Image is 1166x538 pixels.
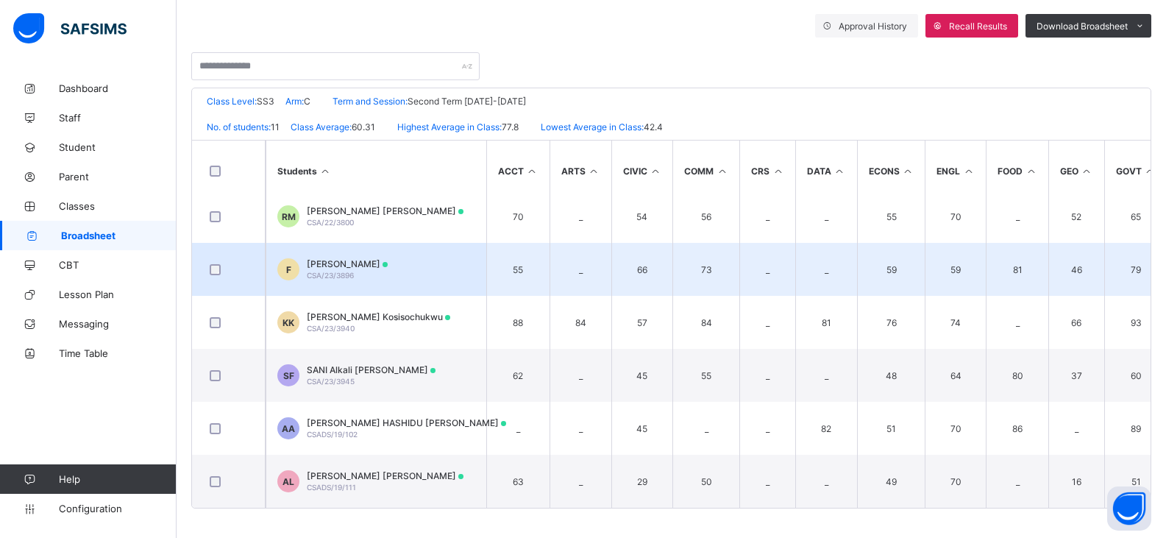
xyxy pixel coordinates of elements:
td: 64 [925,349,986,402]
td: _ [795,243,857,296]
span: Recall Results [949,21,1007,32]
td: 48 [857,349,925,402]
td: 55 [672,349,739,402]
span: Download Broadsheet [1037,21,1128,32]
i: Sort in Ascending Order [1144,166,1156,177]
td: _ [795,455,857,508]
span: Lowest Average in Class: [541,121,644,132]
td: 84 [550,296,611,349]
td: 63 [486,455,550,508]
td: 74 [925,296,986,349]
td: 57 [611,296,673,349]
td: _ [739,243,795,296]
td: _ [739,296,795,349]
span: Term and Session: [333,96,408,107]
span: CSA/23/3940 [307,324,355,333]
td: 59 [925,243,986,296]
td: _ [986,455,1048,508]
span: 11 [271,121,280,132]
td: _ [550,190,611,243]
i: Sort in Ascending Order [716,166,728,177]
i: Sort in Ascending Order [650,166,662,177]
td: 81 [795,296,857,349]
td: _ [986,190,1048,243]
span: AL [282,476,294,487]
span: Classes [59,200,177,212]
span: Class Level: [207,96,257,107]
span: CSA/23/3945 [307,377,355,386]
td: 86 [986,402,1048,455]
td: 82 [795,402,857,455]
td: 55 [857,190,925,243]
td: 59 [857,243,925,296]
span: Configuration [59,503,176,514]
span: Broadsheet [61,230,177,241]
td: _ [739,190,795,243]
td: 66 [611,243,673,296]
td: _ [550,402,611,455]
td: 70 [925,402,986,455]
td: 84 [672,296,739,349]
button: Open asap [1107,486,1151,531]
span: [PERSON_NAME] [307,258,388,269]
i: Sort in Ascending Order [1025,166,1037,177]
th: CRS [739,141,795,201]
td: 49 [857,455,925,508]
th: COMM [672,141,739,201]
span: Time Table [59,347,177,359]
span: No. of students: [207,121,271,132]
span: C [304,96,310,107]
td: _ [739,402,795,455]
td: 62 [486,349,550,402]
td: 70 [925,455,986,508]
span: [PERSON_NAME] [PERSON_NAME] [307,470,463,481]
th: FOOD [986,141,1048,201]
td: 80 [986,349,1048,402]
span: Help [59,473,176,485]
td: 45 [611,402,673,455]
th: DATA [795,141,857,201]
td: 52 [1048,190,1104,243]
td: _ [550,243,611,296]
i: Sort in Ascending Order [902,166,914,177]
span: CBT [59,259,177,271]
span: Parent [59,171,177,183]
span: Messaging [59,318,177,330]
td: _ [1048,402,1104,455]
th: ARTS [550,141,611,201]
td: 29 [611,455,673,508]
span: 42.4 [644,121,663,132]
i: Sort in Ascending Order [588,166,600,177]
td: 45 [611,349,673,402]
td: 54 [611,190,673,243]
td: _ [739,349,795,402]
td: _ [795,190,857,243]
td: _ [672,402,739,455]
span: CSADS/19/102 [307,430,358,439]
span: CSA/23/3896 [307,271,354,280]
span: Lesson Plan [59,289,177,300]
i: Sort in Ascending Order [833,166,846,177]
span: CSADS/19/111 [307,483,356,492]
td: _ [486,402,550,455]
i: Sort in Ascending Order [772,166,784,177]
span: CSA/22/3800 [307,218,354,227]
td: _ [550,349,611,402]
td: _ [986,296,1048,349]
th: CIVIC [611,141,673,201]
span: SF [283,370,294,381]
td: 50 [672,455,739,508]
span: 77.8 [502,121,519,132]
span: F [286,264,291,275]
td: 70 [486,190,550,243]
span: Dashboard [59,82,177,94]
th: ACCT [486,141,550,201]
span: Staff [59,112,177,124]
th: ENGL [925,141,986,201]
span: Highest Average in Class: [397,121,502,132]
span: Second Term [DATE]-[DATE] [408,96,526,107]
i: Sort in Ascending Order [962,166,975,177]
span: KK [282,317,294,328]
td: 66 [1048,296,1104,349]
td: 76 [857,296,925,349]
